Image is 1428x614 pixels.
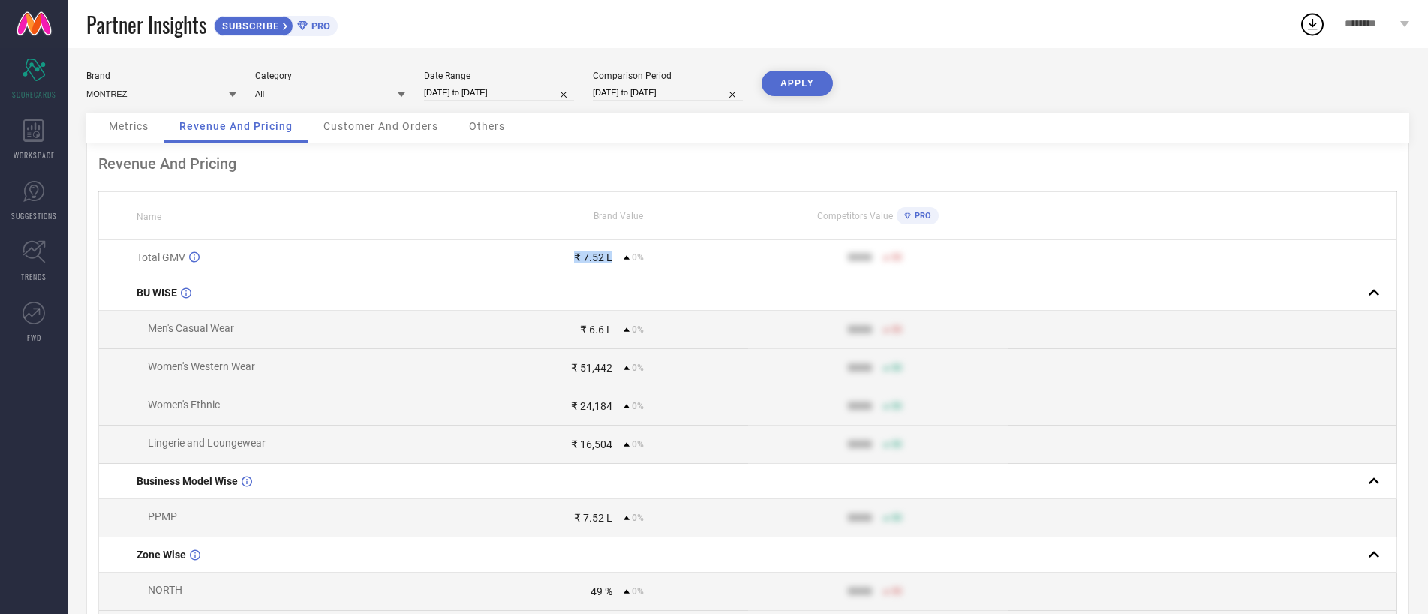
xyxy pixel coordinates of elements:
[27,332,41,343] span: FWD
[632,439,644,450] span: 0%
[137,475,238,487] span: Business Model Wise
[148,322,234,334] span: Men's Casual Wear
[593,85,743,101] input: Select comparison period
[323,120,438,132] span: Customer And Orders
[594,211,643,221] span: Brand Value
[848,438,872,450] div: 9999
[109,120,149,132] span: Metrics
[891,513,902,523] span: 50
[137,287,177,299] span: BU WISE
[632,324,644,335] span: 0%
[632,401,644,411] span: 0%
[12,89,56,100] span: SCORECARDS
[848,400,872,412] div: 9999
[632,252,644,263] span: 0%
[98,155,1397,173] div: Revenue And Pricing
[1299,11,1326,38] div: Open download list
[571,400,612,412] div: ₹ 24,184
[574,251,612,263] div: ₹ 7.52 L
[308,20,330,32] span: PRO
[591,585,612,597] div: 49 %
[593,71,743,81] div: Comparison Period
[148,510,177,522] span: PPMP
[848,362,872,374] div: 9999
[891,401,902,411] span: 50
[632,586,644,597] span: 0%
[179,120,293,132] span: Revenue And Pricing
[891,324,902,335] span: 50
[632,513,644,523] span: 0%
[137,549,186,561] span: Zone Wise
[255,71,405,81] div: Category
[148,437,266,449] span: Lingerie and Loungewear
[148,399,220,411] span: Women's Ethnic
[21,271,47,282] span: TRENDS
[14,149,55,161] span: WORKSPACE
[891,252,902,263] span: 50
[137,212,161,222] span: Name
[424,85,574,101] input: Select date range
[137,251,185,263] span: Total GMV
[571,362,612,374] div: ₹ 51,442
[891,586,902,597] span: 50
[891,363,902,373] span: 50
[215,20,283,32] span: SUBSCRIBE
[580,324,612,336] div: ₹ 6.6 L
[214,12,338,36] a: SUBSCRIBEPRO
[817,211,893,221] span: Competitors Value
[891,439,902,450] span: 50
[848,585,872,597] div: 9999
[632,363,644,373] span: 0%
[848,512,872,524] div: 9999
[848,251,872,263] div: 9999
[848,324,872,336] div: 9999
[469,120,505,132] span: Others
[11,210,57,221] span: SUGGESTIONS
[148,584,182,596] span: NORTH
[762,71,833,96] button: APPLY
[424,71,574,81] div: Date Range
[86,9,206,40] span: Partner Insights
[571,438,612,450] div: ₹ 16,504
[86,71,236,81] div: Brand
[911,211,931,221] span: PRO
[574,512,612,524] div: ₹ 7.52 L
[148,360,255,372] span: Women's Western Wear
